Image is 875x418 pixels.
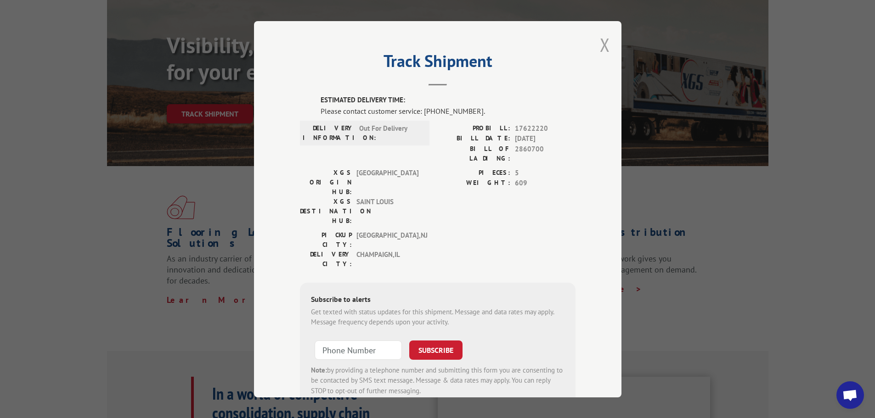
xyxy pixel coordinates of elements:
span: [GEOGRAPHIC_DATA] , NJ [356,230,418,249]
span: Out For Delivery [359,123,421,142]
input: Phone Number [315,340,402,359]
span: 17622220 [515,123,576,134]
strong: Note: [311,365,327,374]
label: ESTIMATED DELIVERY TIME: [321,95,576,106]
span: [GEOGRAPHIC_DATA] [356,167,418,196]
div: Open chat [836,381,864,409]
h2: Track Shipment [300,55,576,72]
label: PIECES: [438,167,510,178]
label: XGS DESTINATION HUB: [300,196,352,225]
span: SAINT LOUIS [356,196,418,225]
label: DELIVERY INFORMATION: [303,123,355,142]
div: Get texted with status updates for this shipment. Message and data rates may apply. Message frequ... [311,307,565,327]
label: BILL OF LADING: [438,144,510,163]
span: CHAMPAIGN , IL [356,249,418,268]
label: PICKUP CITY: [300,230,352,249]
span: 2860700 [515,144,576,163]
label: XGS ORIGIN HUB: [300,167,352,196]
button: SUBSCRIBE [409,340,463,359]
span: 609 [515,178,576,189]
button: Close modal [600,33,610,57]
label: BILL DATE: [438,134,510,144]
label: DELIVERY CITY: [300,249,352,268]
div: by providing a telephone number and submitting this form you are consenting to be contacted by SM... [311,365,565,396]
label: PROBILL: [438,123,510,134]
label: WEIGHT: [438,178,510,189]
div: Subscribe to alerts [311,293,565,307]
div: Please contact customer service: [PHONE_NUMBER]. [321,105,576,116]
span: [DATE] [515,134,576,144]
span: 5 [515,167,576,178]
